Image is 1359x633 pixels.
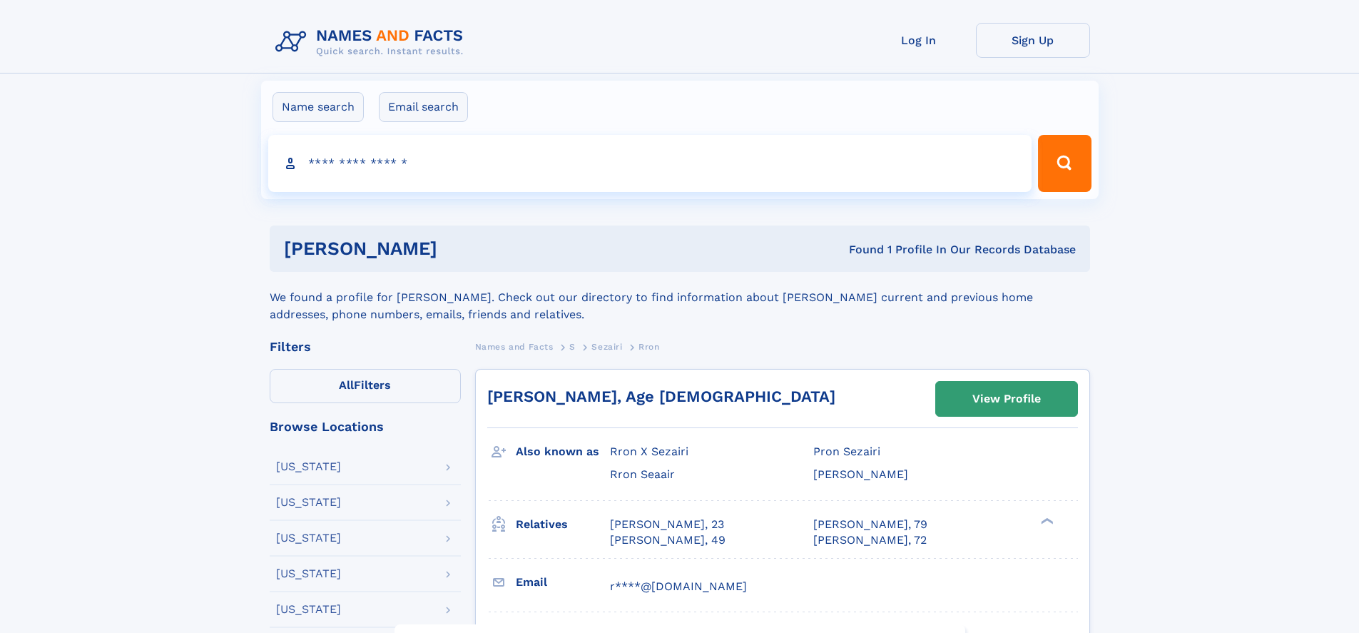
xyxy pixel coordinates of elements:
[270,272,1090,323] div: We found a profile for [PERSON_NAME]. Check out our directory to find information about [PERSON_N...
[862,23,976,58] a: Log In
[273,92,364,122] label: Name search
[276,604,341,615] div: [US_STATE]
[813,532,927,548] a: [PERSON_NAME], 72
[569,342,576,352] span: S
[516,570,610,594] h3: Email
[379,92,468,122] label: Email search
[284,240,643,258] h1: [PERSON_NAME]
[475,338,554,355] a: Names and Facts
[1038,135,1091,192] button: Search Button
[813,445,880,458] span: Pron Sezairi
[516,440,610,464] h3: Also known as
[591,338,622,355] a: Sezairi
[270,420,461,433] div: Browse Locations
[569,338,576,355] a: S
[1037,516,1054,525] div: ❯
[610,532,726,548] a: [PERSON_NAME], 49
[276,568,341,579] div: [US_STATE]
[268,135,1032,192] input: search input
[339,378,354,392] span: All
[610,445,688,458] span: Rron X Sezairi
[643,242,1076,258] div: Found 1 Profile In Our Records Database
[813,517,927,532] a: [PERSON_NAME], 79
[610,517,724,532] a: [PERSON_NAME], 23
[591,342,622,352] span: Sezairi
[270,23,475,61] img: Logo Names and Facts
[487,388,835,405] a: [PERSON_NAME], Age [DEMOGRAPHIC_DATA]
[936,382,1077,416] a: View Profile
[610,467,675,481] span: Rron Seaair
[270,369,461,403] label: Filters
[972,383,1041,415] div: View Profile
[813,467,908,481] span: [PERSON_NAME]
[976,23,1090,58] a: Sign Up
[276,461,341,472] div: [US_STATE]
[270,340,461,353] div: Filters
[276,532,341,544] div: [US_STATE]
[638,342,659,352] span: Rron
[516,512,610,537] h3: Relatives
[276,497,341,508] div: [US_STATE]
